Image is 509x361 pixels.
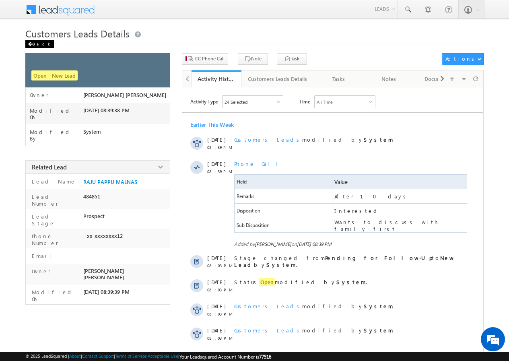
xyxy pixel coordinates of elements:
[207,278,225,285] span: [DATE]
[314,70,364,87] a: Tasks
[317,99,333,105] div: All Time
[25,40,54,48] div: Back
[30,268,51,274] label: Owner
[83,289,130,295] span: [DATE] 08:39:39 PM
[30,233,80,246] label: Phone Number
[25,27,130,40] span: Customers Leads Details
[223,96,283,108] div: Owner Changed,Status Changed,Stage Changed,Source Changed,Notes & 19 more..
[30,92,49,98] label: Owner
[334,193,409,200] span: After 10 days
[325,254,432,261] strong: Pending for Follow-Up
[266,261,296,268] strong: System
[192,70,241,87] a: Activity History
[336,278,366,285] strong: System
[234,327,393,334] span: modified by
[83,193,100,200] span: 484851
[277,53,307,65] button: Task
[234,136,393,143] span: modified by
[207,327,225,334] span: [DATE]
[414,70,464,87] a: Documents
[182,53,228,65] button: CC Phone Call
[42,42,135,53] div: Leave a message
[132,4,151,23] div: Minimize live chat window
[234,303,393,309] span: modified by
[364,70,414,87] a: Notes
[32,163,67,171] span: Related Lead
[234,351,416,358] span: modified by
[234,136,302,143] span: Customers Leads
[198,75,235,83] div: Activity History
[334,219,467,232] span: Wants to discuss with family first
[83,268,166,281] span: [PERSON_NAME] [PERSON_NAME]
[10,74,147,241] textarea: Type your message and click 'Submit'
[207,160,225,167] span: [DATE]
[115,353,146,359] a: Terms of Service
[259,354,271,360] span: 77516
[179,354,271,360] span: Your Leadsquared Account Number is
[192,70,241,87] li: Activity History
[235,218,332,232] span: Sub Disposition
[237,179,247,185] span: Field
[364,327,393,334] strong: System
[83,107,130,113] span: [DATE] 08:39:38 PM
[30,289,80,302] label: Modified On
[207,287,231,292] span: 08:03 PM
[25,353,271,360] span: © 2025 LeadSquared | | | | |
[255,241,291,247] span: [PERSON_NAME]
[234,278,367,286] span: Status modified by .
[234,160,284,167] span: Phone Call
[148,353,178,359] a: Acceptable Use
[83,92,166,98] span: [PERSON_NAME] [PERSON_NAME]
[297,241,332,247] span: [DATE] 08:39 PM
[207,351,225,358] span: [DATE]
[207,303,225,309] span: [DATE]
[14,42,34,53] img: d_60004797649_company_0_60004797649
[207,336,231,340] span: 08:03 PM
[237,193,254,199] span: Remarks
[190,121,234,128] div: Earlier This Week
[118,248,146,259] em: Submit
[82,353,114,359] a: Contact Support
[207,311,231,316] span: 08:03 PM
[207,136,225,143] span: [DATE]
[30,252,58,259] label: Email
[234,327,302,334] span: Customers Leads
[334,207,380,214] span: Interested
[83,213,105,219] span: Prospect
[237,222,270,228] span: Sub Disposition
[30,178,76,185] label: Lead Name
[234,254,454,268] span: Stage changed from to by .
[207,254,225,261] span: [DATE]
[364,303,393,309] strong: System
[235,189,332,203] span: Remarks
[30,213,80,227] label: Lead Stage
[234,241,468,247] span: Added by on
[207,263,231,268] span: 08:03 PM
[299,95,310,107] span: Time
[83,179,137,185] a: RAJU PAPPU MALNAS
[190,95,218,107] span: Activity Type
[420,74,457,84] div: Documents
[364,136,393,143] strong: System
[234,303,302,309] span: Customers Leads
[207,169,231,174] span: 08:39 PM
[237,208,260,214] span: Disposition
[234,254,454,268] strong: New Lead
[442,53,483,65] button: Actions
[364,351,416,358] strong: [PERSON_NAME]
[259,278,275,286] span: Open
[195,55,225,62] span: CC Phone Call
[69,353,81,359] a: About
[371,74,407,84] div: Notes
[83,128,101,135] span: System
[235,204,332,218] span: Disposition
[83,233,123,239] span: +xx-xxxxxxxx12
[207,145,231,150] span: 08:39 PM
[321,74,357,84] div: Tasks
[334,178,348,185] span: Value
[238,53,268,65] button: Note
[31,70,78,80] span: Open - New Lead
[225,99,247,105] div: 24 Selected
[241,70,314,87] a: Customers Leads Details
